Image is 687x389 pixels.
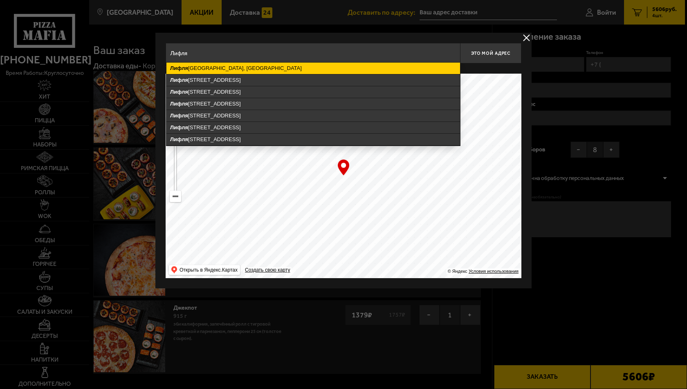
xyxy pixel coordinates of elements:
[170,101,188,107] ymaps: Лифля
[166,134,460,145] ymaps: [STREET_ADDRESS]
[521,33,532,43] button: delivery type
[170,77,188,83] ymaps: Лифля
[166,86,460,98] ymaps: [STREET_ADDRESS]
[170,136,188,142] ymaps: Лифля
[170,124,188,130] ymaps: Лифля
[166,63,460,74] ymaps: [GEOGRAPHIC_DATA], [GEOGRAPHIC_DATA]
[169,265,240,275] ymaps: Открыть в Яндекс.Картах
[170,112,188,119] ymaps: Лифля
[448,269,467,274] ymaps: © Яндекс
[166,122,460,133] ymaps: [STREET_ADDRESS]
[243,267,292,273] a: Создать свою карту
[166,65,281,72] p: Укажите дом на карте или в поле ввода
[469,269,519,274] a: Условия использования
[170,89,188,95] ymaps: Лифля
[180,265,238,275] ymaps: Открыть в Яндекс.Картах
[166,74,460,86] ymaps: [STREET_ADDRESS]
[166,110,460,121] ymaps: [STREET_ADDRESS]
[166,43,460,63] input: Введите адрес доставки
[460,43,521,63] button: Это мой адрес
[170,65,188,71] ymaps: Лифля
[166,98,460,110] ymaps: [STREET_ADDRESS]
[471,51,510,56] span: Это мой адрес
